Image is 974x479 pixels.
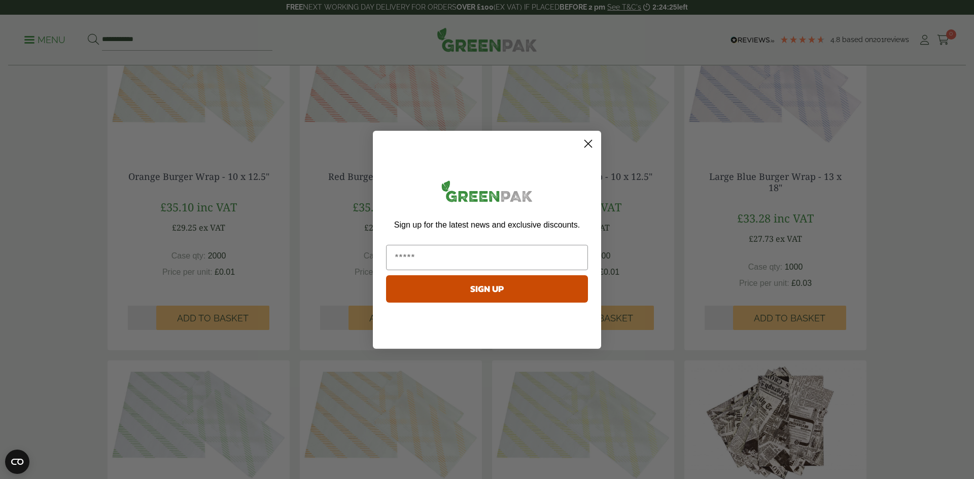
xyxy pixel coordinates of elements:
[579,135,597,153] button: Close dialog
[386,176,588,210] img: greenpak_logo
[386,275,588,303] button: SIGN UP
[5,450,29,474] button: Open CMP widget
[394,220,580,229] span: Sign up for the latest news and exclusive discounts.
[386,245,588,270] input: Email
